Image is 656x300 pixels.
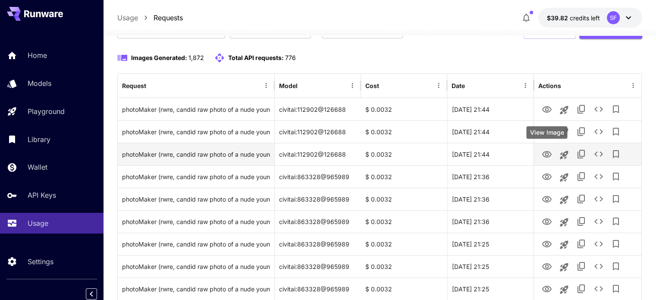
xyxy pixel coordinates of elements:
p: Wallet [28,162,47,172]
button: See details [590,145,607,163]
button: Copy TaskUUID [573,213,590,230]
button: Add to library [607,258,625,275]
button: See details [590,258,607,275]
button: See details [590,213,607,230]
p: Usage [28,218,48,228]
button: Menu [627,79,639,92]
p: Settings [28,256,53,267]
div: SF [607,11,620,24]
div: 30 Aug, 2025 21:36 [447,210,534,233]
button: Menu [260,79,272,92]
div: Click to copy prompt [122,166,270,188]
div: civitai:863328@965989 [275,188,361,210]
button: $39.81576SF [538,8,642,28]
div: $ 0.0032 [361,98,447,120]
div: Click to copy prompt [122,256,270,278]
a: Requests [154,13,183,23]
div: Click to copy prompt [122,233,270,255]
div: Click to copy prompt [122,143,270,165]
button: Add to library [607,168,625,185]
button: Copy TaskUUID [573,101,590,118]
p: Library [28,134,50,145]
div: Actions [538,82,561,89]
button: Add to library [607,123,625,140]
button: See details [590,168,607,185]
a: Usage [117,13,138,23]
button: See details [590,101,607,118]
nav: breadcrumb [117,13,183,23]
div: $ 0.0032 [361,143,447,165]
div: 30 Aug, 2025 21:25 [447,233,534,255]
button: See details [590,123,607,140]
button: View Image [538,167,556,185]
button: Copy TaskUUID [573,235,590,253]
button: Copy TaskUUID [573,258,590,275]
span: Total API requests: [228,54,284,61]
div: civitai:863328@965989 [275,165,361,188]
span: Images Generated: [131,54,187,61]
button: Copy TaskUUID [573,123,590,140]
button: Launch in playground [556,214,573,231]
div: civitai:863328@965989 [275,278,361,300]
div: View Image [526,126,567,139]
div: $ 0.0032 [361,165,447,188]
div: 30 Aug, 2025 21:36 [447,165,534,188]
button: View Image [538,235,556,253]
button: Launch in playground [556,236,573,253]
button: View Image [538,280,556,297]
button: Add to library [607,145,625,163]
div: civitai:863328@965989 [275,255,361,278]
div: $ 0.0032 [361,120,447,143]
button: Copy TaskUUID [573,190,590,208]
div: Click to copy prompt [122,98,270,120]
div: $ 0.0032 [361,233,447,255]
div: Click to copy prompt [122,188,270,210]
p: Home [28,50,47,60]
button: View Image [538,145,556,163]
button: Sort [380,79,392,92]
button: See details [590,280,607,297]
button: See details [590,235,607,253]
button: Sort [298,79,311,92]
div: civitai:863328@965989 [275,210,361,233]
button: Launch in playground [556,169,573,186]
div: civitai:863328@965989 [275,233,361,255]
div: civitai:112902@126688 [275,120,361,143]
button: View Image [538,123,556,140]
p: API Keys [28,190,56,200]
button: Copy TaskUUID [573,145,590,163]
p: Models [28,78,51,88]
div: civitai:112902@126688 [275,98,361,120]
button: Add to library [607,280,625,297]
div: Cost [365,82,379,89]
div: Date [452,82,465,89]
button: Add to library [607,101,625,118]
span: credits left [570,14,600,22]
button: Menu [433,79,445,92]
button: Menu [346,79,358,92]
div: 30 Aug, 2025 21:44 [447,98,534,120]
button: Collapse sidebar [86,288,97,300]
div: civitai:112902@126688 [275,143,361,165]
div: 30 Aug, 2025 21:44 [447,120,534,143]
div: 30 Aug, 2025 21:44 [447,143,534,165]
button: See details [590,190,607,208]
button: Sort [466,79,478,92]
button: Launch in playground [556,281,573,298]
span: $39.82 [547,14,570,22]
button: Launch in playground [556,146,573,164]
button: Copy TaskUUID [573,168,590,185]
div: Click to copy prompt [122,278,270,300]
button: Copy TaskUUID [573,280,590,297]
button: Add to library [607,213,625,230]
div: 30 Aug, 2025 21:25 [447,278,534,300]
div: $ 0.0032 [361,278,447,300]
div: $ 0.0032 [361,210,447,233]
div: 30 Aug, 2025 21:36 [447,188,534,210]
button: Launch in playground [556,191,573,208]
button: View Image [538,212,556,230]
button: Launch in playground [556,101,573,119]
div: $ 0.0032 [361,188,447,210]
div: Request [122,82,146,89]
